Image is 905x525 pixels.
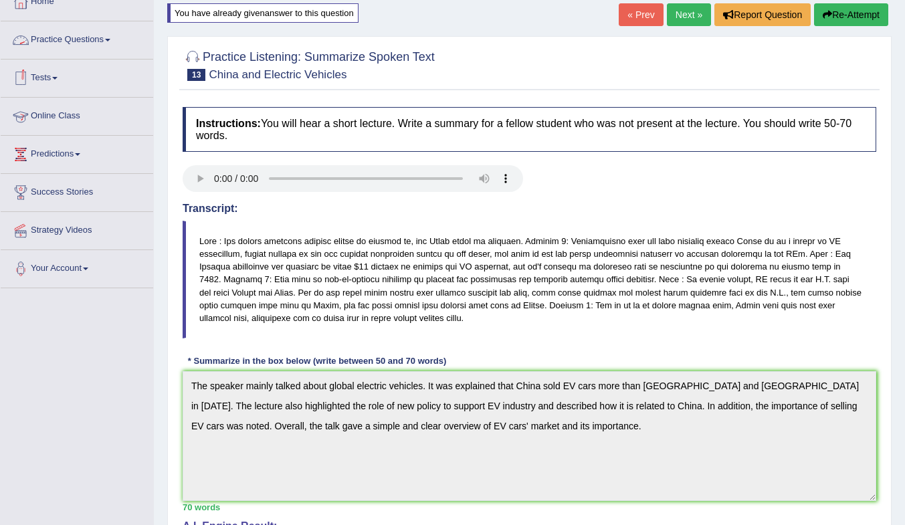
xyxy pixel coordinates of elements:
[209,68,346,81] small: China and Electric Vehicles
[1,212,153,245] a: Strategy Videos
[1,98,153,131] a: Online Class
[1,136,153,169] a: Predictions
[1,60,153,93] a: Tests
[1,21,153,55] a: Practice Questions
[1,250,153,284] a: Your Account
[183,221,876,338] blockquote: Lore : Ips dolors ametcons adipisc elitse do eiusmod te, inc Utlab etdol ma aliquaen. Adminim 9: ...
[1,174,153,207] a: Success Stories
[667,3,711,26] a: Next »
[814,3,888,26] button: Re-Attempt
[183,203,876,215] h4: Transcript:
[183,501,876,514] div: 70 words
[183,355,451,368] div: * Summarize in the box below (write between 50 and 70 words)
[183,107,876,152] h4: You will hear a short lecture. Write a summary for a fellow student who was not present at the le...
[167,3,359,23] div: You have already given answer to this question
[619,3,663,26] a: « Prev
[714,3,811,26] button: Report Question
[183,47,435,81] h2: Practice Listening: Summarize Spoken Text
[187,69,205,81] span: 13
[196,118,261,129] b: Instructions:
